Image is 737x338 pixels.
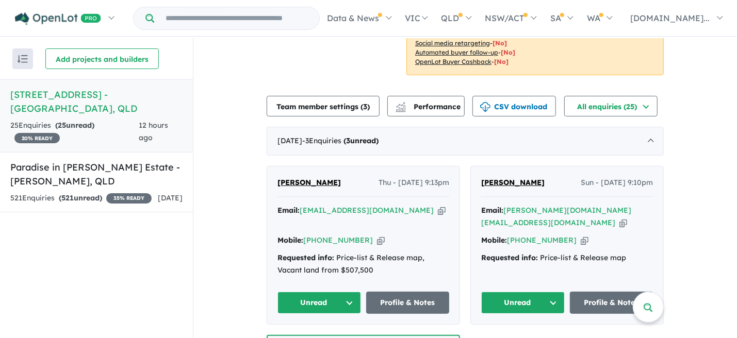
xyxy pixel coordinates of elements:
[277,235,303,245] strong: Mobile:
[481,252,653,264] div: Price-list & Release map
[346,136,350,145] span: 3
[61,193,74,202] span: 521
[106,193,152,204] span: 35 % READY
[564,96,658,116] button: All enquiries (25)
[481,235,507,245] strong: Mobile:
[366,292,450,314] a: Profile & Notes
[481,206,631,227] a: [PERSON_NAME][DOMAIN_NAME][EMAIL_ADDRESS][DOMAIN_NAME]
[494,58,509,65] span: [No]
[14,133,60,143] span: 20 % READY
[277,177,341,189] a: [PERSON_NAME]
[45,48,159,69] button: Add projects and builders
[570,292,653,314] a: Profile & Notes
[379,177,449,189] span: Thu - [DATE] 9:13pm
[158,193,183,202] span: [DATE]
[10,120,139,144] div: 25 Enquir ies
[277,292,361,314] button: Unread
[415,39,490,47] u: Social media retargeting
[10,88,183,115] h5: [STREET_ADDRESS] - [GEOGRAPHIC_DATA] , QLD
[581,235,588,246] button: Copy
[267,96,380,116] button: Team member settings (3)
[387,96,465,116] button: Performance
[10,160,183,188] h5: Paradise in [PERSON_NAME] Estate - [PERSON_NAME] , QLD
[267,127,664,156] div: [DATE]
[10,192,152,205] div: 521 Enquir ies
[277,178,341,187] span: [PERSON_NAME]
[472,96,556,116] button: CSV download
[396,102,405,108] img: line-chart.svg
[481,292,565,314] button: Unread
[493,39,507,47] span: [No]
[481,178,545,187] span: [PERSON_NAME]
[18,55,28,63] img: sort.svg
[481,253,538,262] strong: Requested info:
[481,206,503,215] strong: Email:
[619,217,627,228] button: Copy
[59,193,102,202] strong: ( unread)
[302,136,379,145] span: - 3 Enquir ies
[156,7,317,29] input: Try estate name, suburb, builder or developer
[343,136,379,145] strong: ( unread)
[363,102,367,111] span: 3
[277,253,334,262] strong: Requested info:
[15,12,101,25] img: Openlot PRO Logo White
[397,102,461,111] span: Performance
[415,58,492,65] u: OpenLot Buyer Cashback
[58,121,66,130] span: 25
[581,177,653,189] span: Sun - [DATE] 9:10pm
[438,205,446,216] button: Copy
[277,252,449,277] div: Price-list & Release map, Vacant land from $507,500
[396,105,406,112] img: bar-chart.svg
[501,48,515,56] span: [No]
[481,177,545,189] a: [PERSON_NAME]
[277,206,300,215] strong: Email:
[139,121,168,142] span: 12 hours ago
[300,206,434,215] a: [EMAIL_ADDRESS][DOMAIN_NAME]
[303,235,373,245] a: [PHONE_NUMBER]
[415,48,498,56] u: Automated buyer follow-up
[630,13,710,23] span: [DOMAIN_NAME]...
[55,121,94,130] strong: ( unread)
[480,102,490,112] img: download icon
[377,235,385,246] button: Copy
[507,235,577,245] a: [PHONE_NUMBER]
